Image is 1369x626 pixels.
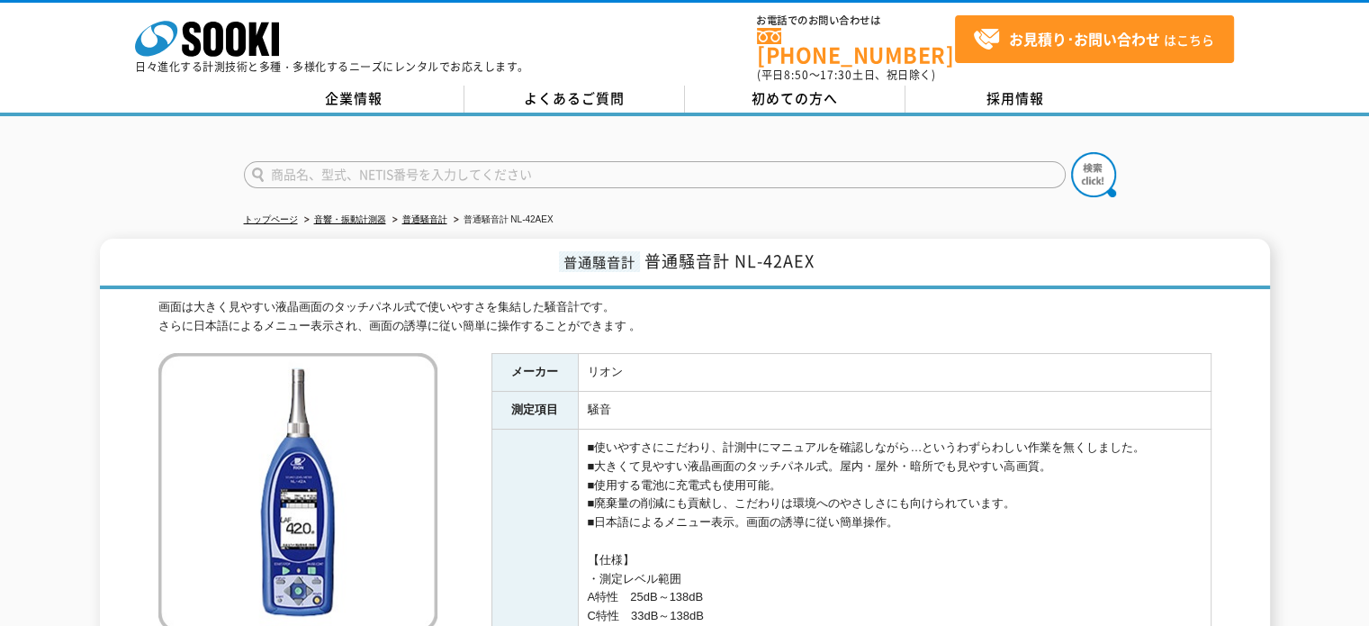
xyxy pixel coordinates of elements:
a: トップページ [244,214,298,224]
span: 初めての方へ [752,88,838,108]
a: 普通騒音計 [402,214,447,224]
img: btn_search.png [1071,152,1116,197]
a: 音響・振動計測器 [314,214,386,224]
td: リオン [578,354,1211,392]
span: 17:30 [820,67,852,83]
a: 採用情報 [905,86,1126,113]
th: 測定項目 [491,392,578,430]
span: 普通騒音計 [559,251,640,272]
p: 日々進化する計測技術と多種・多様化するニーズにレンタルでお応えします。 [135,61,529,72]
div: 画面は大きく見やすい液晶画面のタッチパネル式で使いやすさを集結した騒音計です。 さらに日本語によるメニュー表示され、画面の誘導に従い簡単に操作することができます 。 [158,298,1211,336]
td: 騒音 [578,392,1211,430]
a: よくあるご質問 [464,86,685,113]
a: [PHONE_NUMBER] [757,28,955,65]
a: 企業情報 [244,86,464,113]
a: 初めての方へ [685,86,905,113]
strong: お見積り･お問い合わせ [1009,28,1160,50]
input: 商品名、型式、NETIS番号を入力してください [244,161,1066,188]
span: 普通騒音計 NL-42AEX [644,249,815,273]
span: (平日 ～ 土日、祝日除く) [757,67,935,83]
span: はこちら [973,26,1214,53]
li: 普通騒音計 NL-42AEX [450,211,554,230]
span: 8:50 [784,67,809,83]
a: お見積り･お問い合わせはこちら [955,15,1234,63]
span: お電話でのお問い合わせは [757,15,955,26]
th: メーカー [491,354,578,392]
